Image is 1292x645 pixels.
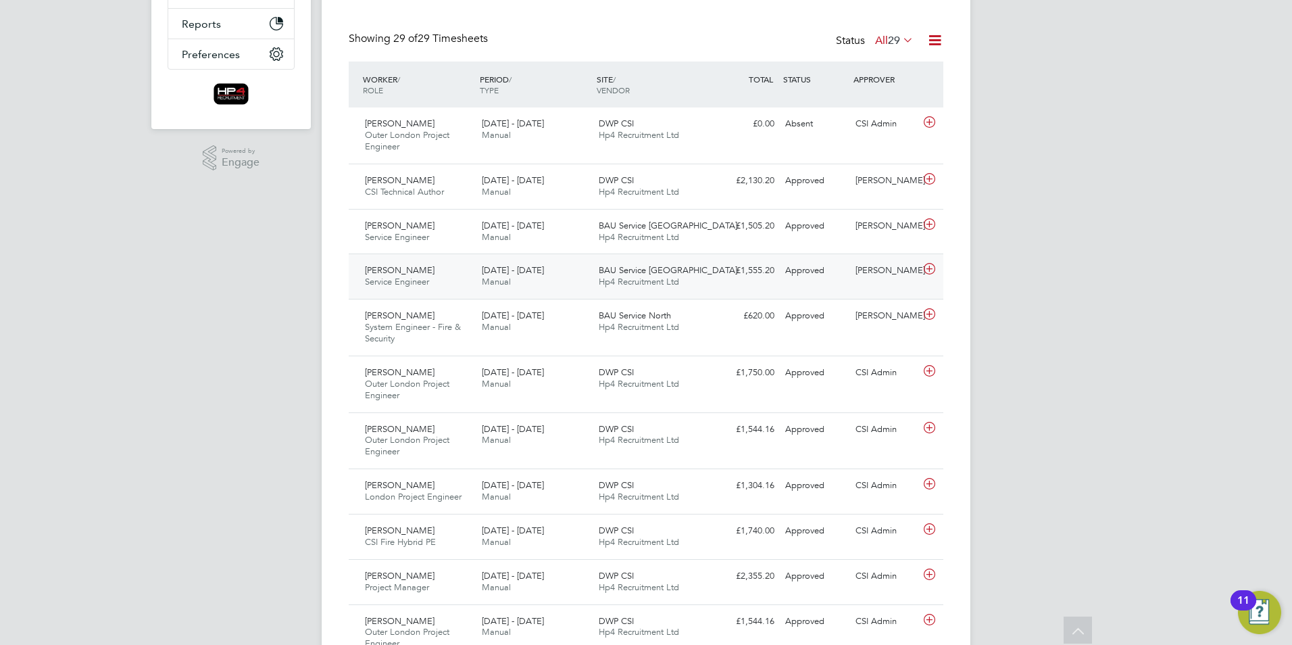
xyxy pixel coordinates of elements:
[509,74,512,85] span: /
[780,362,850,384] div: Approved
[599,423,634,435] span: DWP CSI
[850,362,920,384] div: CSI Admin
[780,611,850,633] div: Approved
[1238,591,1281,634] button: Open Resource Center, 11 new notifications
[599,615,634,627] span: DWP CSI
[482,118,544,129] span: [DATE] - [DATE]
[780,215,850,237] div: Approved
[599,479,634,491] span: DWP CSI
[482,525,544,536] span: [DATE] - [DATE]
[599,570,634,581] span: DWP CSI
[613,74,616,85] span: /
[482,220,544,231] span: [DATE] - [DATE]
[168,9,294,39] button: Reports
[482,434,511,446] span: Manual
[365,434,449,457] span: Outer London Project Engineer
[365,276,429,287] span: Service Engineer
[850,113,920,135] div: CSI Admin
[393,32,418,45] span: 29 of
[476,67,593,102] div: PERIOD
[599,321,679,333] span: Hp4 Recruitment Ltd
[599,378,679,389] span: Hp4 Recruitment Ltd
[850,305,920,327] div: [PERSON_NAME]
[599,129,679,141] span: Hp4 Recruitment Ltd
[182,18,221,30] span: Reports
[599,174,634,186] span: DWP CSI
[710,260,780,282] div: £1,555.20
[222,157,259,168] span: Engage
[780,305,850,327] div: Approved
[710,475,780,497] div: £1,304.16
[482,321,511,333] span: Manual
[710,305,780,327] div: £620.00
[365,615,434,627] span: [PERSON_NAME]
[393,32,488,45] span: 29 Timesheets
[365,536,436,548] span: CSI Fire Hybrid PE
[482,129,511,141] span: Manual
[850,565,920,588] div: CSI Admin
[599,626,679,638] span: Hp4 Recruitment Ltd
[850,170,920,192] div: [PERSON_NAME]
[780,520,850,542] div: Approved
[482,366,544,378] span: [DATE] - [DATE]
[599,525,634,536] span: DWP CSI
[365,479,434,491] span: [PERSON_NAME]
[182,48,240,61] span: Preferences
[363,85,383,95] span: ROLE
[365,525,434,536] span: [PERSON_NAME]
[780,170,850,192] div: Approved
[365,118,434,129] span: [PERSON_NAME]
[482,423,544,435] span: [DATE] - [DATE]
[365,378,449,401] span: Outer London Project Engineer
[599,491,679,502] span: Hp4 Recruitment Ltd
[365,264,434,276] span: [PERSON_NAME]
[365,570,434,581] span: [PERSON_NAME]
[482,615,544,627] span: [DATE] - [DATE]
[749,74,773,85] span: TOTAL
[365,366,434,378] span: [PERSON_NAME]
[599,186,679,197] span: Hp4 Recruitment Ltd
[482,536,511,548] span: Manual
[168,83,295,105] a: Go to home page
[365,423,434,435] span: [PERSON_NAME]
[482,378,511,389] span: Manual
[359,67,476,102] div: WORKER
[1237,600,1249,618] div: 11
[365,321,461,344] span: System Engineer - Fire & Security
[875,34,914,47] label: All
[482,491,511,502] span: Manual
[203,145,260,171] a: Powered byEngage
[780,260,850,282] div: Approved
[599,434,679,446] span: Hp4 Recruitment Ltd
[482,626,511,638] span: Manual
[365,174,434,186] span: [PERSON_NAME]
[482,310,544,321] span: [DATE] - [DATE]
[365,220,434,231] span: [PERSON_NAME]
[365,491,462,502] span: London Project Engineer
[710,520,780,542] div: £1,740.00
[850,611,920,633] div: CSI Admin
[482,264,544,276] span: [DATE] - [DATE]
[780,419,850,441] div: Approved
[710,170,780,192] div: £2,130.20
[349,32,491,46] div: Showing
[482,174,544,186] span: [DATE] - [DATE]
[168,39,294,69] button: Preferences
[222,145,259,157] span: Powered by
[780,67,850,91] div: STATUS
[710,419,780,441] div: £1,544.16
[599,231,679,243] span: Hp4 Recruitment Ltd
[850,475,920,497] div: CSI Admin
[850,215,920,237] div: [PERSON_NAME]
[365,581,429,593] span: Project Manager
[365,129,449,152] span: Outer London Project Engineer
[599,276,679,287] span: Hp4 Recruitment Ltd
[482,186,511,197] span: Manual
[482,570,544,581] span: [DATE] - [DATE]
[850,260,920,282] div: [PERSON_NAME]
[397,74,400,85] span: /
[710,362,780,384] div: £1,750.00
[482,581,511,593] span: Manual
[599,536,679,548] span: Hp4 Recruitment Ltd
[599,581,679,593] span: Hp4 Recruitment Ltd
